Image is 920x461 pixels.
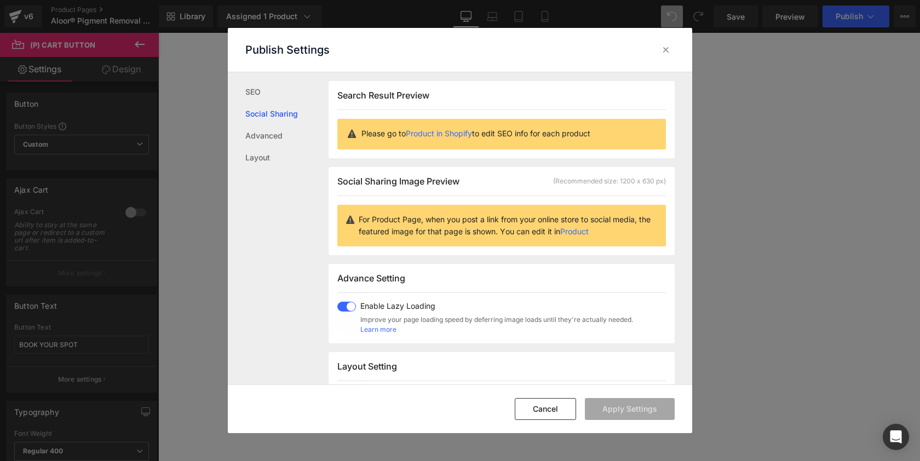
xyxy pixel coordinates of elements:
[245,125,329,147] a: Advanced
[361,128,657,140] p: Please go to to edit SEO info for each product
[337,273,405,284] span: Advance Setting
[560,227,589,236] a: Product
[359,214,657,238] p: For Product Page, when you post a link from your online store to social media, the featured image...
[245,147,329,169] a: Layout
[360,315,633,325] span: Improve your page loading speed by deferring image loads until they're actually needed.
[406,129,472,138] a: Product in Shopify
[360,302,633,310] span: Enable Lazy Loading
[337,361,397,372] span: Layout Setting
[515,398,576,420] button: Cancel
[337,90,429,101] span: Search Result Preview
[585,398,675,420] button: Apply Settings
[553,176,666,186] div: (Recommended size: 1200 x 630 px)
[245,81,329,103] a: SEO
[337,176,459,187] span: Social Sharing Image Preview
[883,424,909,450] div: Open Intercom Messenger
[245,43,330,56] p: Publish Settings
[245,103,329,125] a: Social Sharing
[360,325,396,335] a: Learn more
